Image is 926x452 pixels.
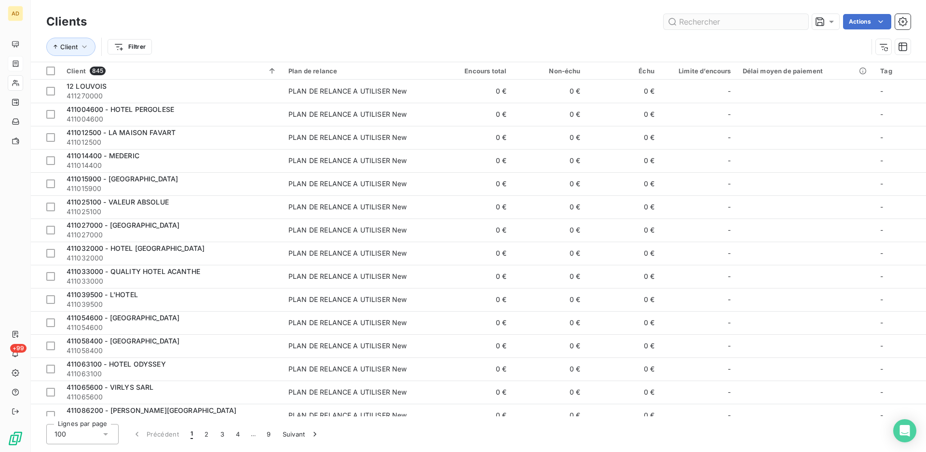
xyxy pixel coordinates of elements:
div: Tag [880,67,920,75]
span: 411025100 [67,207,277,217]
td: 0 € [586,334,660,357]
span: - [880,133,883,141]
td: 0 € [586,126,660,149]
td: 0 € [512,265,586,288]
span: - [728,179,731,189]
span: 411063100 - HOTEL ODYSSEY [67,360,166,368]
span: - [728,387,731,397]
span: - [880,365,883,373]
div: Open Intercom Messenger [893,419,916,442]
span: - [880,342,883,350]
td: 0 € [438,381,512,404]
span: 12 LOUVOIS [67,82,107,90]
span: - [880,87,883,95]
button: Suivant [277,424,326,444]
div: PLAN DE RELANCE A UTILISER New [288,364,407,374]
div: PLAN DE RELANCE A UTILISER New [288,411,407,420]
div: Délai moyen de paiement [743,67,869,75]
span: - [728,248,731,258]
span: 411058400 [67,346,277,356]
span: 411065600 - VIRLYS SARL [67,383,153,391]
div: PLAN DE RELANCE A UTILISER New [288,179,407,189]
div: Plan de relance [288,67,433,75]
div: Encours total [444,67,506,75]
td: 0 € [438,288,512,311]
td: 0 € [438,103,512,126]
div: PLAN DE RELANCE A UTILISER New [288,318,407,328]
span: - [880,156,883,164]
span: - [880,203,883,211]
span: - [880,411,883,419]
td: 0 € [512,404,586,427]
span: 411012500 - LA MAISON FAVART [67,128,176,137]
span: - [880,388,883,396]
span: - [880,318,883,327]
td: 0 € [512,195,586,219]
span: - [728,318,731,328]
span: - [880,295,883,303]
td: 0 € [512,103,586,126]
span: 845 [90,67,106,75]
span: 411086200 - [PERSON_NAME][GEOGRAPHIC_DATA] [67,406,236,414]
div: PLAN DE RELANCE A UTILISER New [288,295,407,304]
td: 0 € [586,149,660,172]
span: 411027000 - [GEOGRAPHIC_DATA] [67,221,179,229]
span: 411025100 - VALEUR ABSOLUE [67,198,169,206]
td: 0 € [586,404,660,427]
td: 0 € [438,357,512,381]
td: 0 € [586,311,660,334]
span: - [728,225,731,235]
span: 411086200 [67,415,277,425]
td: 0 € [438,265,512,288]
td: 0 € [512,288,586,311]
span: - [728,86,731,96]
span: 411014400 - MEDERIC [67,151,139,160]
td: 0 € [586,103,660,126]
td: 0 € [586,195,660,219]
span: - [880,272,883,280]
span: - [880,110,883,118]
span: - [728,341,731,351]
td: 0 € [512,126,586,149]
td: 0 € [512,172,586,195]
span: - [728,110,731,119]
td: 0 € [512,334,586,357]
span: 411012500 [67,137,277,147]
span: 100 [54,429,66,439]
td: 0 € [512,80,586,103]
td: 0 € [586,265,660,288]
span: 411033000 [67,276,277,286]
span: - [728,295,731,304]
span: 411004600 [67,114,277,124]
div: AD [8,6,23,21]
span: 411032000 [67,253,277,263]
div: PLAN DE RELANCE A UTILISER New [288,248,407,258]
span: - [728,156,731,165]
span: 411015900 - [GEOGRAPHIC_DATA] [67,175,178,183]
span: 411063100 [67,369,277,379]
div: Limite d’encours [666,67,731,75]
td: 0 € [512,149,586,172]
img: Logo LeanPay [8,431,23,446]
span: 411014400 [67,161,277,170]
span: - [880,226,883,234]
button: Filtrer [108,39,152,55]
button: Client [46,38,95,56]
button: 9 [261,424,276,444]
td: 0 € [586,219,660,242]
div: PLAN DE RELANCE A UTILISER New [288,387,407,397]
span: 411058400 - [GEOGRAPHIC_DATA] [67,337,179,345]
td: 0 € [512,242,586,265]
button: Actions [843,14,891,29]
div: PLAN DE RELANCE A UTILISER New [288,133,407,142]
span: - [728,411,731,420]
td: 0 € [512,357,586,381]
span: - [728,133,731,142]
div: Non-échu [518,67,580,75]
td: 0 € [438,219,512,242]
span: 1 [191,429,193,439]
td: 0 € [438,404,512,427]
span: 411039500 [67,300,277,309]
td: 0 € [438,242,512,265]
span: 411054600 - [GEOGRAPHIC_DATA] [67,314,179,322]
